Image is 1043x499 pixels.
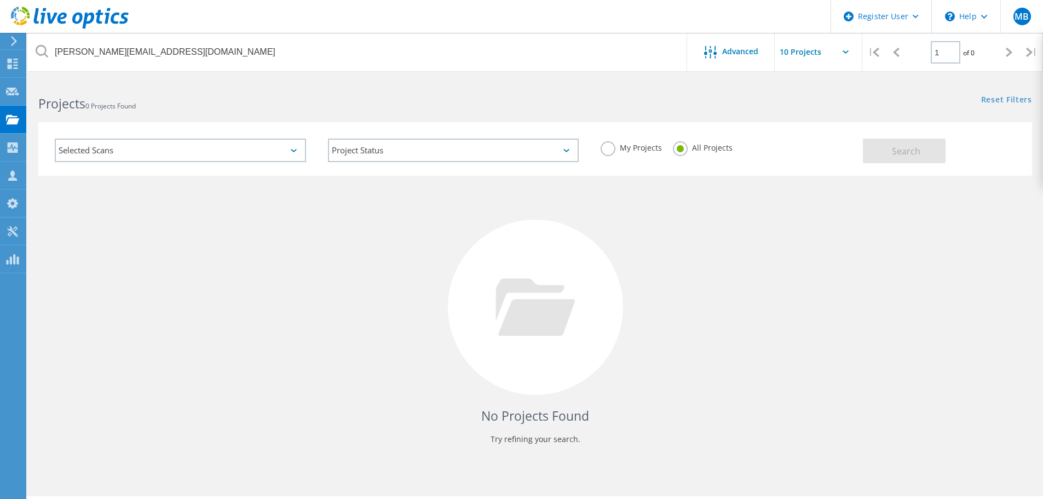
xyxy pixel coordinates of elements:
svg: \n [945,12,955,21]
span: of 0 [963,48,975,58]
button: Search [863,139,946,163]
span: Search [892,145,920,157]
label: My Projects [601,141,662,152]
b: Projects [38,95,85,112]
span: 0 Projects Found [85,101,136,111]
p: Try refining your search. [49,431,1021,448]
div: Selected Scans [55,139,306,162]
a: Live Optics Dashboard [11,23,129,31]
div: | [862,33,885,72]
div: | [1021,33,1043,72]
a: Reset Filters [981,96,1032,105]
h4: No Projects Found [49,407,1021,425]
label: All Projects [673,141,733,152]
span: Advanced [722,48,758,55]
div: Project Status [328,139,579,162]
input: Search projects by name, owner, ID, company, etc [27,33,688,71]
span: MB [1015,12,1029,21]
